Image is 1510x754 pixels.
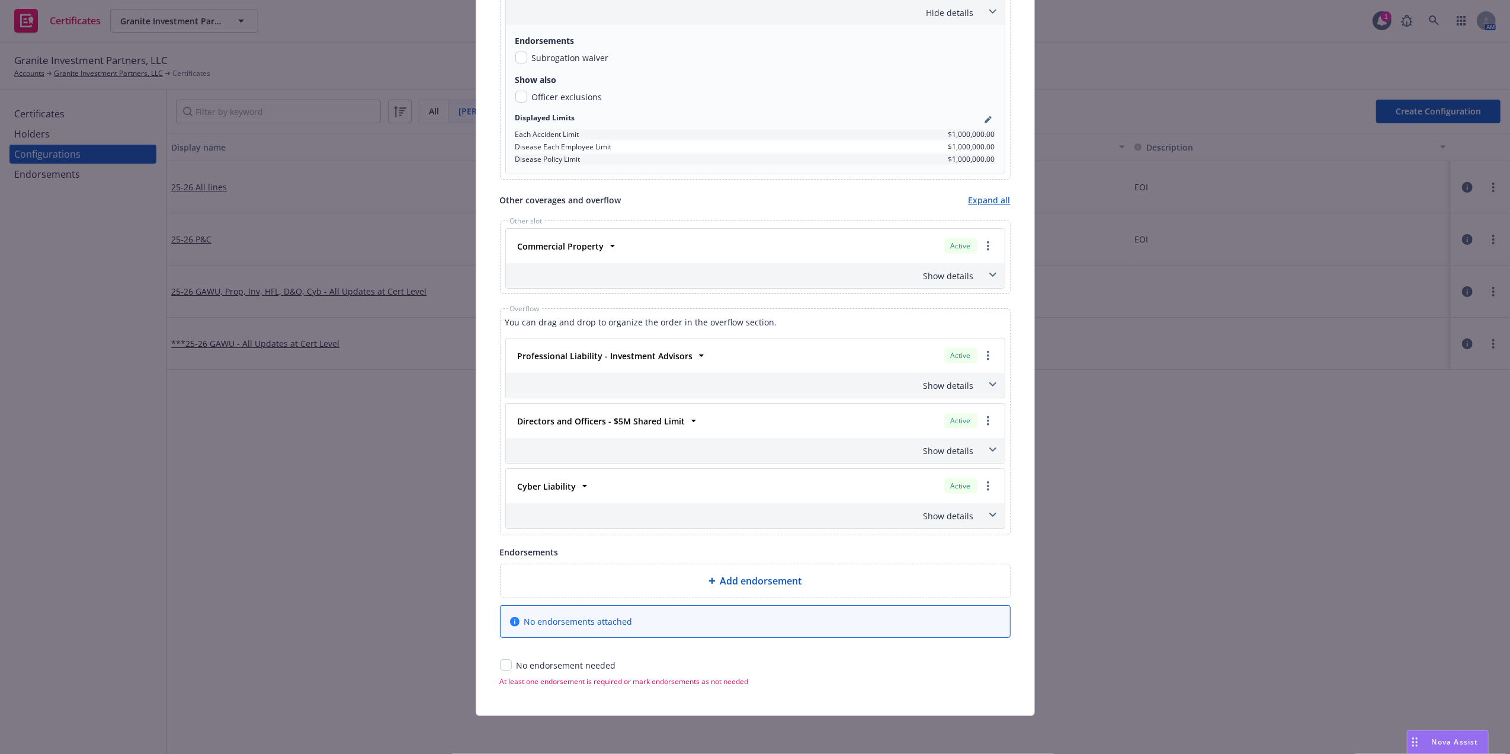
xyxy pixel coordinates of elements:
[506,503,1005,528] div: Show details
[524,615,633,628] span: No endorsements attached
[948,129,995,139] span: $1,000,000.00
[518,241,604,252] strong: Commercial Property
[948,142,995,152] span: $1,000,000.00
[720,574,802,588] span: Add endorsement
[515,154,581,164] span: Disease Policy Limit
[517,659,616,672] div: No endorsement needed
[505,403,1005,464] div: Directors and Officers - $5M Shared LimitActivemoreShow details
[508,379,974,392] div: Show details
[515,74,995,86] span: Show also
[508,510,974,522] div: Show details
[949,481,973,491] span: Active
[506,438,1005,463] div: Show details
[1432,737,1479,747] span: Nova Assist
[518,350,693,362] strong: Professional Liability - Investment Advisors
[981,349,995,363] a: more
[500,194,621,206] span: Other coverages and overflow
[532,91,602,103] span: Officer exclusions
[505,468,1005,529] div: Cyber LiabilityActivemoreShow details
[508,7,974,19] div: Hide details
[981,414,995,428] a: more
[515,142,612,152] span: Disease Each Employee Limit
[515,113,575,127] span: Displayed Limits
[500,676,1011,686] span: At least one endorsement is required or mark endorsements as not needed
[1407,730,1489,754] button: Nova Assist
[1408,731,1422,753] div: Drag to move
[518,481,576,492] strong: Cyber Liability
[949,241,973,251] span: Active
[515,129,579,139] span: Each Accident Limit
[508,218,545,225] span: Other slot
[505,338,1005,398] div: Professional Liability - Investment AdvisorsActivemoreShow details
[500,564,1011,598] div: Add endorsement
[500,547,559,558] span: Endorsements
[532,52,609,64] span: Subrogation waiver
[508,445,974,457] div: Show details
[515,34,995,47] span: Endorsements
[948,154,995,164] span: $1,000,000.00
[981,239,995,253] a: more
[981,479,995,493] a: more
[949,416,973,426] span: Active
[949,350,973,361] span: Active
[969,194,1011,206] a: Expand all
[505,316,1005,328] div: You can drag and drop to organize the order in the overflow section.
[508,305,542,312] span: Overflow
[506,263,1005,288] div: Show details
[508,270,974,282] div: Show details
[981,113,995,127] a: pencil
[506,373,1005,398] div: Show details
[518,416,685,427] strong: Directors and Officers - $5M Shared Limit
